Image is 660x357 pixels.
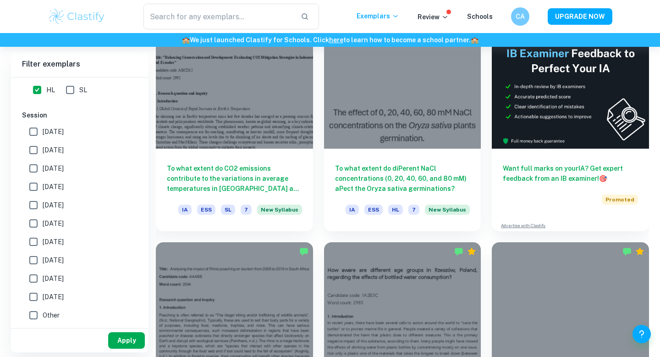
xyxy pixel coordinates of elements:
[388,205,403,215] span: HL
[425,205,470,220] div: Starting from the May 2026 session, the ESS IA requirements have changed. We created this exempla...
[43,145,64,155] span: [DATE]
[635,247,644,256] div: Premium
[43,200,64,210] span: [DATE]
[548,8,612,25] button: UPGRADE NOW
[511,7,529,26] button: CA
[467,247,476,256] div: Premium
[108,332,145,349] button: Apply
[156,31,313,231] a: To what extent do CO2 emissions contribute to the variations in average temperatures in [GEOGRAPH...
[324,31,481,231] a: To what extent do diPerent NaCl concentrations (0, 20, 40, 60, and 80 mM) aPect the Oryza sativa ...
[503,163,638,184] h6: Want full marks on your IA ? Get expert feedback from an IB examiner!
[43,163,64,173] span: [DATE]
[241,205,252,215] span: 7
[43,182,64,192] span: [DATE]
[622,247,632,256] img: Marked
[46,85,55,95] span: HL
[329,36,343,44] a: here
[43,310,60,320] span: Other
[22,110,137,120] h6: Session
[454,247,463,256] img: Marked
[2,35,658,45] h6: We just launched Clastify for Schools. Click to learn how to become a school partner.
[197,205,215,215] span: ESS
[221,205,235,215] span: SL
[143,4,293,29] input: Search for any exemplars...
[257,205,302,215] span: New Syllabus
[632,325,651,343] button: Help and Feedback
[418,12,449,22] p: Review
[299,247,308,256] img: Marked
[257,205,302,220] div: Starting from the May 2026 session, the ESS IA requirements have changed. We created this exempla...
[43,273,64,284] span: [DATE]
[43,237,64,247] span: [DATE]
[602,195,638,205] span: Promoted
[346,205,359,215] span: IA
[79,85,87,95] span: SL
[178,205,192,215] span: IA
[48,7,106,26] img: Clastify logo
[335,163,470,194] h6: To what extent do diPerent NaCl concentrations (0, 20, 40, 60, and 80 mM) aPect the Oryza sativa ...
[471,36,478,44] span: 🏫
[364,205,383,215] span: ESS
[357,11,399,21] p: Exemplars
[467,13,493,20] a: Schools
[182,36,190,44] span: 🏫
[425,205,470,215] span: New Syllabus
[501,223,545,229] a: Advertise with Clastify
[492,31,649,149] img: Thumbnail
[43,255,64,265] span: [DATE]
[167,163,302,194] h6: To what extent do CO2 emissions contribute to the variations in average temperatures in [GEOGRAPH...
[408,205,419,215] span: 7
[11,51,148,77] h6: Filter exemplars
[599,175,607,182] span: 🎯
[43,218,64,229] span: [DATE]
[43,127,64,137] span: [DATE]
[492,31,649,231] a: Want full marks on yourIA? Get expert feedback from an IB examiner!PromotedAdvertise with Clastify
[43,292,64,302] span: [DATE]
[515,11,526,22] h6: CA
